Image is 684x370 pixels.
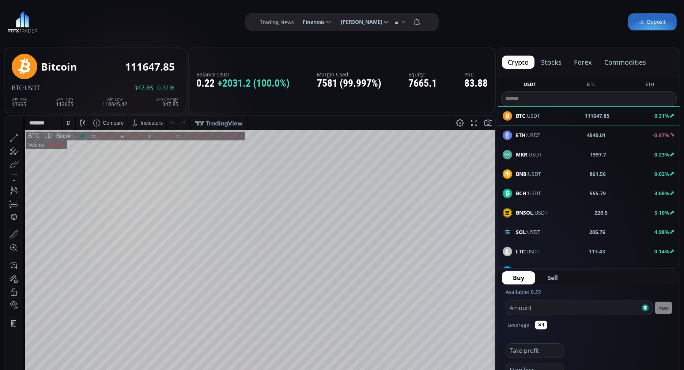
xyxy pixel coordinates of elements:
b: 0.23% [654,151,669,158]
div: Compare [98,4,120,10]
label: Leverage: [507,321,531,329]
div: 5d [72,294,78,300]
div: Volume [24,26,39,32]
b: 5.10% [654,209,669,216]
button: commodities [598,56,652,69]
button: ✕1 [535,321,547,329]
label: Available: 0.22 [506,288,541,295]
div: 112625 [56,97,73,107]
div: Toggle Log Scale [462,290,475,304]
span: 347.85 [134,85,154,91]
div: Toggle Auto Scale [475,290,490,304]
b: BCH [516,190,526,197]
a: Deposit [628,14,677,31]
div: Hide Drawings Toolbar [17,273,20,283]
div: 24h Low [102,97,127,101]
img: LOGO [7,11,38,33]
span: 21:42:11 (UTC) [408,294,443,300]
div: 1m [60,294,67,300]
div: log [465,294,472,300]
div: 3m [48,294,54,300]
b: 0.14% [654,248,669,255]
div: auto [477,294,487,300]
span: :USDT [516,151,542,158]
span: [PERSON_NAME] [336,15,382,29]
b: SOL [516,229,526,235]
div: Bitcoin [47,17,69,23]
div: D [62,4,66,10]
b: 113.43 [589,248,605,255]
span: :USDT [516,267,543,275]
div: −115.37 (−0.10%) [200,18,238,23]
div: 24h Vol. [12,97,27,101]
div: L [144,18,147,23]
div: Indicators [136,4,159,10]
span: :USDT [516,131,540,139]
div: 7665.1 [408,78,437,89]
div: O [87,18,91,23]
div: Toggle Percentage [452,290,462,304]
button: forex [568,56,598,69]
b: ETH [516,132,526,139]
div: Go to [98,290,110,304]
div: 1D [35,17,47,23]
div: H [116,18,120,23]
b: 3.08% [654,190,669,197]
div: Bitcoin [41,61,77,72]
div: 83.88 [464,78,488,89]
div: Market open [75,17,81,23]
span: :USDT [516,189,541,197]
span: BTC [12,84,23,92]
b: 861.56 [590,170,606,178]
button: USDT [521,81,539,90]
div: 12.534K [42,26,60,32]
div: 110345.42 [102,97,127,107]
b: BNSOL [516,209,533,216]
div:  [7,98,12,105]
b: BNB [516,170,526,177]
b: MKR [516,151,527,158]
div: 24h Change [156,97,178,101]
span: :USDT [516,170,541,178]
div: 111647.85 [125,61,175,72]
b: 4540.01 [587,131,606,139]
span: 0.31% [157,85,175,91]
div: 112625.00 [120,18,142,23]
b: 4.98% [654,229,669,235]
div: 5y [26,294,32,300]
div: 24h High [56,97,73,101]
div: 7581 (99.997%) [317,78,381,89]
span: :USDT [23,84,40,92]
span: :USDT [516,248,540,255]
div: 1d [83,294,88,300]
label: Margin Used: [317,72,381,77]
div: 111763.22 [91,18,114,23]
div: 0.22 [196,78,290,89]
button: Sell [537,271,569,284]
div: 1y [37,294,42,300]
b: 0.02% [654,170,669,177]
div: 347.85 [156,97,178,107]
b: 555.79 [590,189,606,197]
span: Sell [548,273,558,282]
b: LINK [516,267,528,274]
b: 1597.7 [590,151,606,158]
b: -0.97% [653,132,669,139]
span: Buy [513,273,524,282]
label: Balance USDT: [196,72,290,77]
button: 21:42:11 (UTC) [405,290,445,304]
button: ETH [643,81,657,90]
div: 110345.42 [147,18,170,23]
div: 111647.85 [176,18,198,23]
button: Buy [502,271,535,284]
button: BTC [584,81,598,90]
div: C [172,18,176,23]
span: Deposit [639,18,666,26]
button: stocks [535,56,567,69]
b: -1.03% [653,267,669,274]
b: 220.5 [594,209,608,216]
div: BTC [24,17,35,23]
span: :USDT [516,209,548,216]
label: Trading News [260,18,294,26]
